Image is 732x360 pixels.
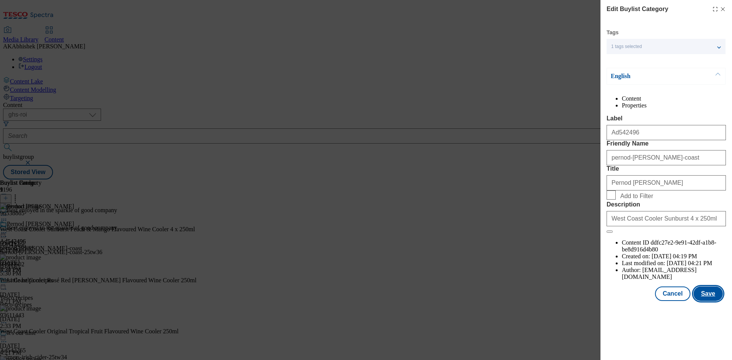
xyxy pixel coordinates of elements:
[620,193,653,200] span: Add to Filter
[622,260,726,267] li: Last modified on:
[622,253,726,260] li: Created on:
[607,115,726,122] label: Label
[607,165,726,172] label: Title
[622,95,726,102] li: Content
[693,286,723,301] button: Save
[652,253,697,259] span: [DATE] 04:19 PM
[667,260,712,266] span: [DATE] 04:21 PM
[607,175,726,190] input: Enter Title
[607,125,726,140] input: Enter Label
[607,5,668,14] h4: Edit Buylist Category
[607,201,726,208] label: Description
[622,102,726,109] li: Properties
[607,150,726,165] input: Enter Friendly Name
[607,140,726,147] label: Friendly Name
[655,286,690,301] button: Cancel
[607,211,726,226] input: Enter Description
[622,267,697,280] span: [EMAIL_ADDRESS][DOMAIN_NAME]
[622,267,726,280] li: Author:
[611,44,642,50] span: 1 tags selected
[622,239,716,253] span: ddfc27e2-9e91-42df-a1b8-be8d916d4b80
[611,72,691,80] p: English
[622,239,726,253] li: Content ID
[607,30,619,35] label: Tags
[607,39,726,54] button: 1 tags selected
